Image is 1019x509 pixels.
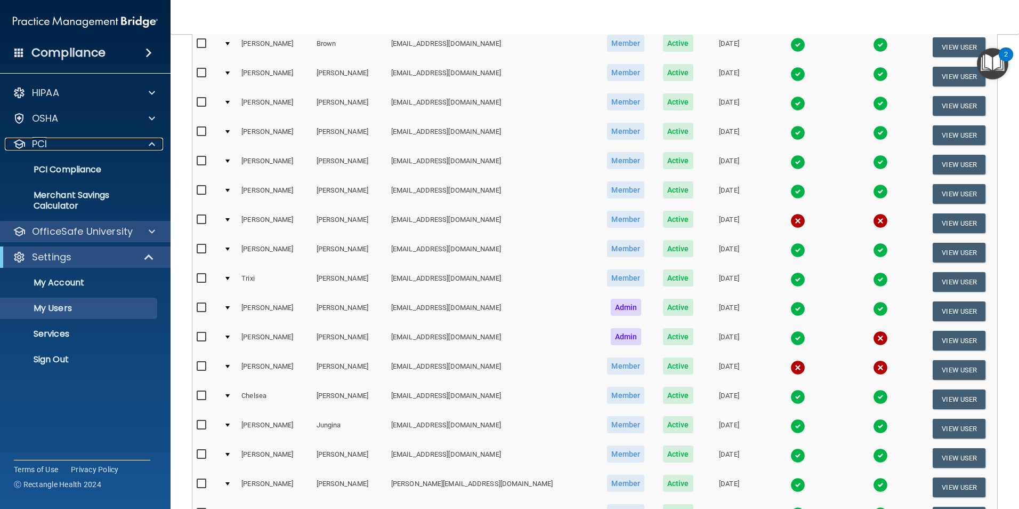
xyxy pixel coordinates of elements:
a: OSHA [13,112,155,125]
img: cross.ca9f0e7f.svg [873,360,888,375]
td: Trixi [237,267,312,297]
span: Admin [611,299,642,316]
span: Ⓒ Rectangle Health 2024 [14,479,101,490]
img: tick.e7d51cea.svg [790,448,805,463]
td: [PERSON_NAME] [237,443,312,473]
td: [PERSON_NAME] [312,267,387,297]
td: [EMAIL_ADDRESS][DOMAIN_NAME] [387,238,597,267]
img: tick.e7d51cea.svg [873,37,888,52]
td: [PERSON_NAME] [312,385,387,414]
span: Active [663,93,693,110]
p: OSHA [32,112,59,125]
p: Services [7,329,152,339]
img: tick.e7d51cea.svg [790,125,805,140]
td: [PERSON_NAME] [237,473,312,502]
td: [PERSON_NAME] [237,150,312,179]
td: [PERSON_NAME] [312,62,387,91]
span: Active [663,269,693,287]
td: [EMAIL_ADDRESS][DOMAIN_NAME] [387,150,597,179]
td: [PERSON_NAME] [312,91,387,121]
td: [EMAIL_ADDRESS][DOMAIN_NAME] [387,33,597,62]
button: View User [933,155,985,174]
button: View User [933,478,985,497]
button: View User [933,331,985,351]
button: View User [933,301,985,321]
p: Sign Out [7,354,152,365]
td: [PERSON_NAME] [312,297,387,326]
td: [PERSON_NAME] [237,297,312,326]
img: tick.e7d51cea.svg [873,419,888,434]
span: Member [607,152,644,169]
td: [PERSON_NAME] [237,355,312,385]
td: [DATE] [702,179,756,209]
td: [PERSON_NAME] [312,121,387,150]
h4: Compliance [31,45,106,60]
img: tick.e7d51cea.svg [790,301,805,316]
td: [PERSON_NAME] [237,179,312,209]
button: View User [933,67,985,86]
img: tick.e7d51cea.svg [873,67,888,82]
button: View User [933,419,985,439]
span: Member [607,269,644,287]
span: Active [663,328,693,345]
td: [EMAIL_ADDRESS][DOMAIN_NAME] [387,414,597,443]
img: tick.e7d51cea.svg [873,272,888,287]
td: [PERSON_NAME] [312,150,387,179]
td: [DATE] [702,385,756,414]
span: Active [663,35,693,52]
a: HIPAA [13,86,155,99]
img: cross.ca9f0e7f.svg [873,331,888,346]
img: tick.e7d51cea.svg [790,243,805,258]
td: [DATE] [702,121,756,150]
td: [DATE] [702,267,756,297]
td: Jungina [312,414,387,443]
td: [EMAIL_ADDRESS][DOMAIN_NAME] [387,326,597,355]
img: tick.e7d51cea.svg [790,96,805,111]
p: PCI Compliance [7,164,152,175]
img: PMB logo [13,11,158,33]
img: tick.e7d51cea.svg [790,67,805,82]
span: Active [663,123,693,140]
td: [EMAIL_ADDRESS][DOMAIN_NAME] [387,385,597,414]
td: [PERSON_NAME] [237,238,312,267]
span: Member [607,446,644,463]
td: [EMAIL_ADDRESS][DOMAIN_NAME] [387,355,597,385]
td: [DATE] [702,91,756,121]
td: [PERSON_NAME] [312,443,387,473]
td: [DATE] [702,355,756,385]
p: My Users [7,303,152,314]
span: Admin [611,328,642,345]
span: Active [663,357,693,375]
span: Member [607,123,644,140]
p: PCI [32,138,47,150]
a: PCI [13,138,155,150]
td: [PERSON_NAME] [312,355,387,385]
button: View User [933,213,985,233]
img: tick.e7d51cea.svg [873,243,888,258]
td: [PERSON_NAME] [312,209,387,238]
img: tick.e7d51cea.svg [873,155,888,170]
td: [PERSON_NAME] [237,326,312,355]
span: Active [663,152,693,169]
img: tick.e7d51cea.svg [790,272,805,287]
td: [PERSON_NAME] [312,179,387,209]
td: [EMAIL_ADDRESS][DOMAIN_NAME] [387,62,597,91]
td: [PERSON_NAME] [237,209,312,238]
td: [EMAIL_ADDRESS][DOMAIN_NAME] [387,267,597,297]
td: [DATE] [702,473,756,502]
img: cross.ca9f0e7f.svg [790,360,805,375]
span: Member [607,416,644,433]
td: [DATE] [702,33,756,62]
img: tick.e7d51cea.svg [873,448,888,463]
p: Merchant Savings Calculator [7,190,152,211]
img: tick.e7d51cea.svg [873,184,888,199]
span: Active [663,64,693,81]
td: [PERSON_NAME] [237,62,312,91]
td: [PERSON_NAME] [312,473,387,502]
span: Member [607,357,644,375]
span: Active [663,240,693,257]
span: Active [663,181,693,198]
button: View User [933,448,985,468]
span: Member [607,181,644,198]
img: cross.ca9f0e7f.svg [790,213,805,228]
